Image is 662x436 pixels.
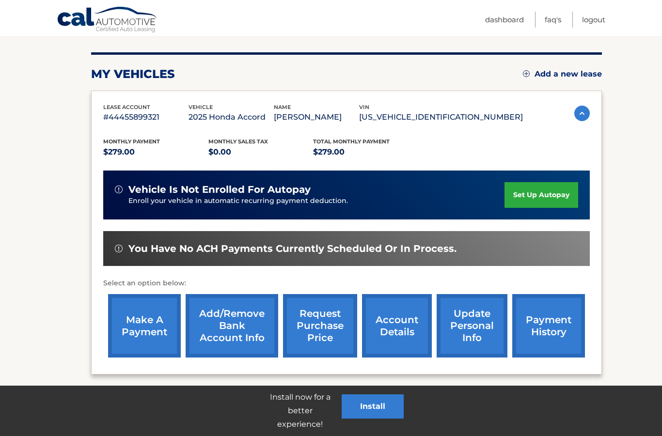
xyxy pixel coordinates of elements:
span: Total Monthly Payment [313,138,390,145]
p: [PERSON_NAME] [274,110,359,124]
img: alert-white.svg [115,245,123,252]
p: $0.00 [208,145,314,159]
span: Monthly Payment [103,138,160,145]
a: account details [362,294,432,358]
a: make a payment [108,294,181,358]
a: Cal Automotive [57,6,158,34]
a: Add a new lease [523,69,602,79]
span: vehicle is not enrolled for autopay [128,184,311,196]
p: #44455899321 [103,110,189,124]
p: $279.00 [313,145,418,159]
p: Install now for a better experience! [258,390,342,431]
p: Enroll your vehicle in automatic recurring payment deduction. [128,196,504,206]
span: Monthly sales Tax [208,138,268,145]
a: set up autopay [504,182,578,208]
a: Dashboard [485,12,524,28]
a: update personal info [437,294,507,358]
h2: my vehicles [91,67,175,81]
span: vin [359,104,369,110]
p: $279.00 [103,145,208,159]
p: [US_VEHICLE_IDENTIFICATION_NUMBER] [359,110,523,124]
a: request purchase price [283,294,357,358]
button: Install [342,394,404,419]
span: vehicle [189,104,213,110]
span: name [274,104,291,110]
a: Add/Remove bank account info [186,294,278,358]
span: lease account [103,104,150,110]
a: Logout [582,12,605,28]
img: accordion-active.svg [574,106,590,121]
p: 2025 Honda Accord [189,110,274,124]
a: FAQ's [545,12,561,28]
a: payment history [512,294,585,358]
img: alert-white.svg [115,186,123,193]
span: You have no ACH payments currently scheduled or in process. [128,243,457,255]
p: Select an option below: [103,278,590,289]
img: add.svg [523,70,530,77]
